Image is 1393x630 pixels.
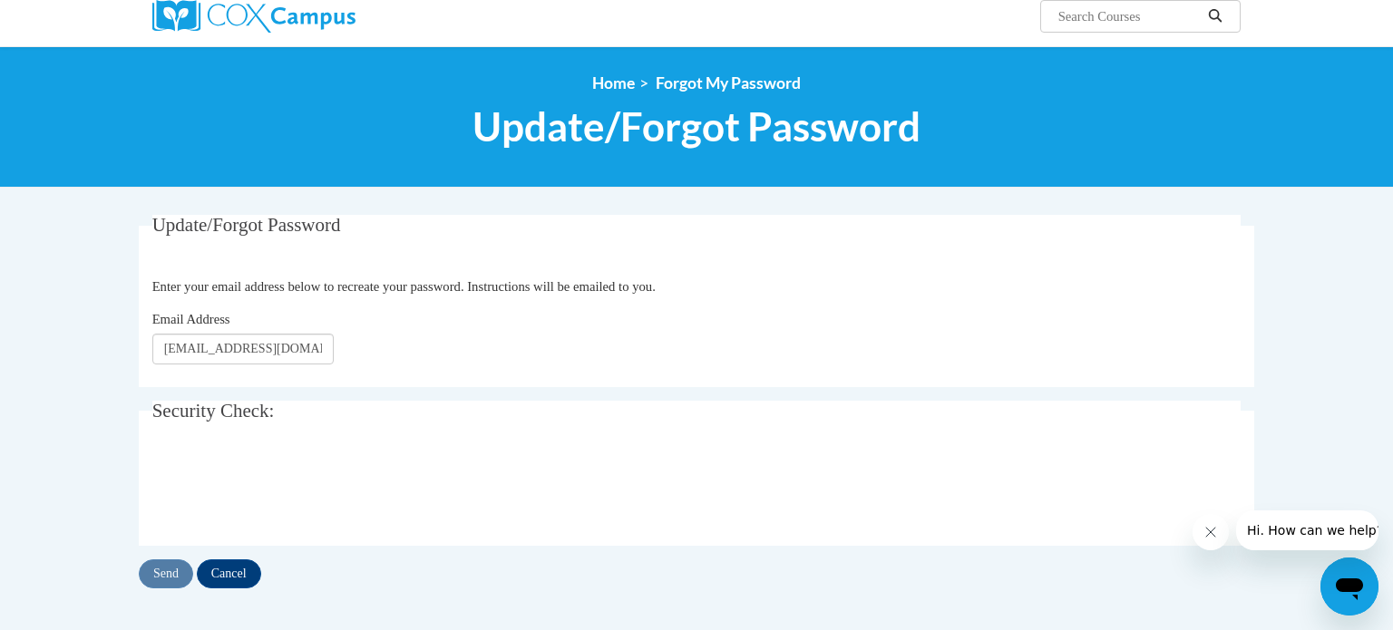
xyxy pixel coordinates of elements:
span: Update/Forgot Password [152,214,341,236]
input: Email [152,334,334,364]
span: Security Check: [152,400,275,422]
span: Forgot My Password [656,73,801,92]
span: Hi. How can we help? [11,13,147,27]
a: Home [592,73,635,92]
iframe: Message from company [1236,510,1378,550]
span: Enter your email address below to recreate your password. Instructions will be emailed to you. [152,279,656,294]
input: Cancel [197,559,261,588]
button: Search [1202,5,1229,27]
iframe: Close message [1193,514,1229,550]
span: Update/Forgot Password [472,102,921,150]
span: Email Address [152,312,230,326]
iframe: reCAPTCHA [152,452,428,523]
iframe: Button to launch messaging window [1320,557,1378,615]
input: Search Courses [1057,5,1202,27]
